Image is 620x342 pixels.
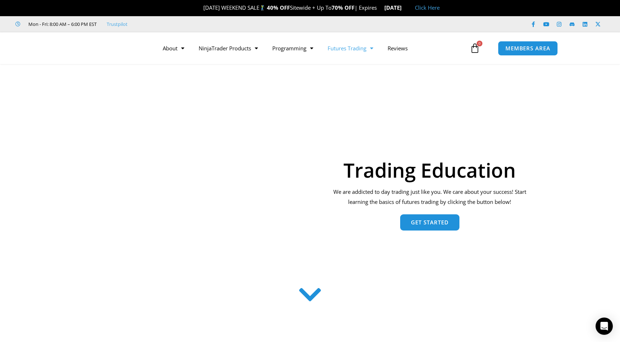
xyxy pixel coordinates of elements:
span: MEMBERS AREA [505,46,550,51]
span: Mon - Fri: 8:00 AM – 6:00 PM EST [27,20,97,28]
a: MEMBERS AREA [498,41,558,56]
nav: Menu [156,40,468,56]
strong: 70% OFF [332,4,355,11]
a: 0 [459,38,491,59]
img: AdobeStock 293954085 1 Converted | Affordable Indicators – NinjaTrader [89,102,314,273]
img: ⌛ [377,5,383,10]
a: Programming [265,40,320,56]
div: Open Intercom Messenger [596,318,613,335]
a: NinjaTrader Products [191,40,265,56]
a: Trustpilot [107,20,128,28]
a: Reviews [380,40,415,56]
img: 🎉 [198,5,203,10]
img: 🏭 [402,5,407,10]
p: We are addicted to day trading just like you. We care about your success! Start learning the basi... [329,187,531,207]
span: Get Started [411,220,449,225]
strong: 40% OFF [267,4,290,11]
img: 🏌️‍♂️ [260,5,265,10]
strong: [DATE] [384,4,408,11]
img: LogoAI | Affordable Indicators – NinjaTrader [53,35,130,61]
a: Click Here [415,4,440,11]
span: [DATE] WEEKEND SALE Sitewide + Up To | Expires [196,4,384,11]
span: 0 [477,41,482,46]
a: Futures Trading [320,40,380,56]
h1: Trading Education [329,160,531,180]
a: About [156,40,191,56]
a: Get Started [400,214,459,231]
